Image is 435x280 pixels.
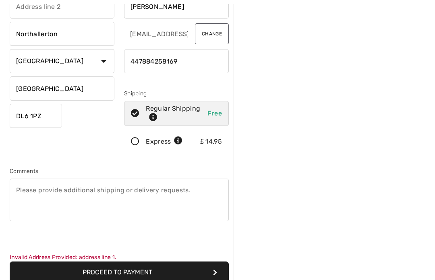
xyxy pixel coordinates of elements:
[124,22,188,46] input: E-mail
[124,49,229,73] input: Mobile
[10,104,62,128] input: Zip/Postal Code
[207,109,222,117] span: Free
[146,104,202,123] div: Regular Shipping
[195,23,229,44] button: Change
[200,137,222,146] div: ₤ 14.95
[10,76,114,101] input: State/Province
[10,22,114,46] input: City
[146,137,182,146] div: Express
[10,167,229,175] div: Comments
[124,89,229,98] div: Shipping
[10,253,229,261] div: Invalid Address Provided: address line 1.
